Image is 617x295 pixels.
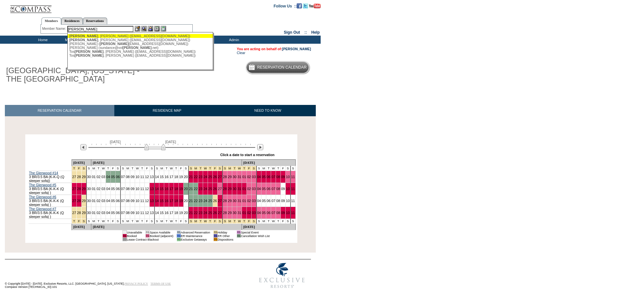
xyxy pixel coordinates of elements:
div: [PERSON_NAME] ( [EMAIL_ADDRESS][DOMAIN_NAME]) [69,42,212,46]
a: 13 [150,199,154,203]
td: T [164,166,169,171]
td: New Year's [246,166,251,171]
a: 07 [121,175,125,179]
a: 30 [87,199,91,203]
a: 02 [247,187,251,191]
a: 04 [106,175,110,179]
div: , [PERSON_NAME] ([EMAIL_ADDRESS][DOMAIN_NAME]) [69,34,212,38]
a: Sign Out [284,30,300,35]
a: 04 [106,187,110,191]
td: Follow Us :: [274,3,297,8]
a: 29 [82,199,86,203]
a: 09 [131,199,134,203]
td: Thanksgiving [81,166,86,171]
a: 01 [92,211,96,215]
a: 01 [92,187,96,191]
a: 08 [276,211,280,215]
a: 13 [150,187,154,191]
a: TERMS OF USE [151,282,171,285]
a: Follow us on Twitter [303,4,308,7]
a: 06 [267,211,270,215]
td: T [174,166,179,171]
a: 03 [101,211,105,215]
td: Admin [215,36,251,44]
a: 16 [165,187,168,191]
a: 23 [199,175,202,179]
td: 3 BR/3.5 BA (K-K-K (Q sleeper sofa) ) [29,183,72,195]
a: 11 [140,187,144,191]
a: 30 [233,211,236,215]
a: 28 [77,187,81,191]
a: 05 [111,211,115,215]
a: 22 [194,211,198,215]
a: 28 [77,199,81,203]
a: Members [41,17,61,25]
a: 27 [72,199,76,203]
a: 09 [131,187,134,191]
a: 11 [291,187,295,191]
a: 08 [126,211,130,215]
a: Reservations [83,17,107,24]
a: 16 [165,199,168,203]
a: 03 [252,187,256,191]
a: 07 [271,211,275,215]
td: My Memberships [60,36,96,44]
td: S [285,166,290,171]
a: Clear [237,51,245,55]
td: Christmas [203,166,208,171]
a: 03 [101,175,105,179]
a: 30 [87,175,91,179]
a: 30 [233,175,236,179]
a: 06 [116,199,120,203]
a: 17 [169,211,173,215]
span: [PERSON_NAME] [69,34,98,38]
a: 03 [101,187,105,191]
a: Subscribe to our YouTube Channel [309,4,321,7]
a: PRIVACY POLICY [124,282,148,285]
a: 01 [242,187,246,191]
a: 06 [267,199,270,203]
img: Previous [80,144,86,150]
a: 07 [271,175,275,179]
td: M [91,166,96,171]
a: 15 [160,187,164,191]
a: 23 [199,211,202,215]
a: 06 [267,175,270,179]
a: 05 [262,175,266,179]
td: T [106,166,110,171]
td: [DATE] [91,160,242,166]
a: 02 [247,211,251,215]
td: S [86,166,91,171]
td: [DATE] [242,160,295,166]
a: 21 [189,199,193,203]
td: 3 BR/3.5 BA (K-K-K (Q sleeper sofa) ) [29,195,72,207]
a: 06 [116,187,120,191]
a: 29 [82,187,86,191]
img: Follow us on Twitter [303,3,308,8]
td: Home [24,36,60,44]
a: 30 [87,211,91,215]
td: New Year's [232,166,237,171]
img: Exclusive Resorts [253,259,311,292]
a: 17 [169,199,173,203]
span: [PERSON_NAME] [100,42,129,46]
td: New Year's [227,166,232,171]
td: New Year's [237,166,242,171]
a: 05 [111,187,115,191]
td: S [291,166,295,171]
a: 16 [165,211,168,215]
a: 06 [116,175,120,179]
td: S [86,219,91,224]
td: W [135,166,140,171]
a: 02 [247,199,251,203]
a: 10 [286,211,290,215]
a: 22 [194,175,198,179]
a: 18 [174,199,178,203]
img: Reservations [154,26,160,31]
a: 10 [286,187,290,191]
a: 08 [126,187,130,191]
a: 21 [189,187,193,191]
td: T [96,219,101,224]
span: [PERSON_NAME] [74,50,103,53]
a: 22 [194,199,198,203]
